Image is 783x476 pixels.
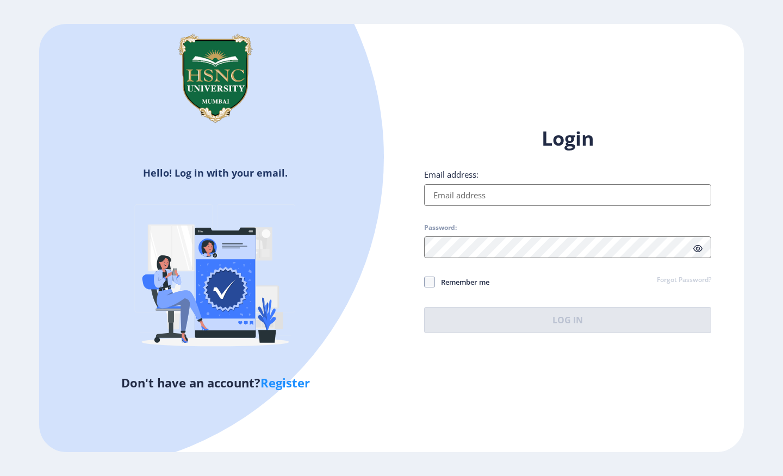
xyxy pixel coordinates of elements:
[424,169,478,180] label: Email address:
[424,184,711,206] input: Email address
[120,184,310,374] img: Verified-rafiki.svg
[424,223,457,232] label: Password:
[161,24,270,133] img: hsnc.png
[260,374,310,391] a: Register
[657,275,711,285] a: Forgot Password?
[435,275,489,289] span: Remember me
[424,307,711,333] button: Log In
[424,126,711,152] h1: Login
[47,374,383,391] h5: Don't have an account?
